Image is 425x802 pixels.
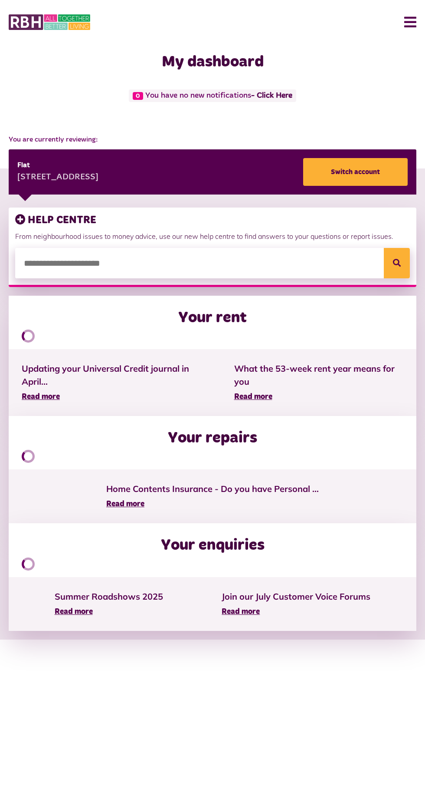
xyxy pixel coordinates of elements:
img: MyRBH [9,13,90,31]
span: 0 [133,92,143,100]
span: Updating your Universal Credit journal in April... [22,362,208,388]
span: Summer Roadshows 2025 [55,590,163,603]
span: Home Contents Insurance - Do you have Personal ... [106,482,319,495]
div: [STREET_ADDRESS] [17,171,98,184]
a: What the 53-week rent year means for you Read more [234,362,403,403]
a: Switch account [303,158,408,186]
a: Home Contents Insurance - Do you have Personal ... Read more [106,482,319,510]
span: Join our July Customer Voice Forums [222,590,370,603]
p: From neighbourhood issues to money advice, use our new help centre to find answers to your questi... [15,231,410,241]
span: What the 53-week rent year means for you [234,362,403,388]
span: Read more [234,393,272,401]
span: You have no new notifications [129,89,296,102]
a: Updating your Universal Credit journal in April... Read more [22,362,208,403]
a: Summer Roadshows 2025 Read more [55,590,163,618]
span: Read more [106,500,144,508]
h3: HELP CENTRE [15,214,410,227]
span: Read more [222,608,260,616]
span: You are currently reviewing: [9,135,416,145]
h1: My dashboard [9,53,416,72]
a: - Click Here [251,92,292,99]
a: Join our July Customer Voice Forums Read more [222,590,370,618]
span: Read more [55,608,93,616]
h2: Your enquiries [161,536,265,555]
h2: Your repairs [168,429,257,448]
div: Flat [17,160,98,171]
span: Read more [22,393,60,401]
h2: Your rent [178,309,247,327]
